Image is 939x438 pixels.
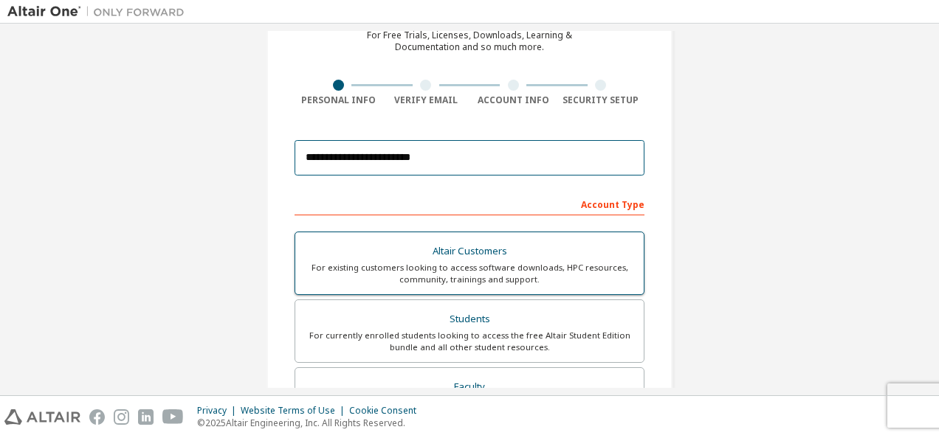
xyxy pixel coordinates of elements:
div: For Free Trials, Licenses, Downloads, Learning & Documentation and so much more. [367,29,572,53]
img: altair_logo.svg [4,409,80,425]
div: For currently enrolled students looking to access the free Altair Student Edition bundle and all ... [304,330,635,353]
div: Account Type [295,192,644,215]
img: youtube.svg [162,409,184,425]
img: linkedin.svg [138,409,154,425]
div: Verify Email [382,94,470,106]
div: Students [304,309,635,330]
div: Security Setup [557,94,645,106]
div: For existing customers looking to access software downloads, HPC resources, community, trainings ... [304,262,635,285]
img: Altair One [7,4,192,19]
div: Altair Customers [304,241,635,262]
img: facebook.svg [89,409,105,425]
img: instagram.svg [114,409,129,425]
div: Website Terms of Use [241,405,349,417]
div: Account Info [469,94,557,106]
div: Faculty [304,377,635,397]
div: Cookie Consent [349,405,425,417]
div: Personal Info [295,94,382,106]
div: Privacy [197,405,241,417]
p: © 2025 Altair Engineering, Inc. All Rights Reserved. [197,417,425,429]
